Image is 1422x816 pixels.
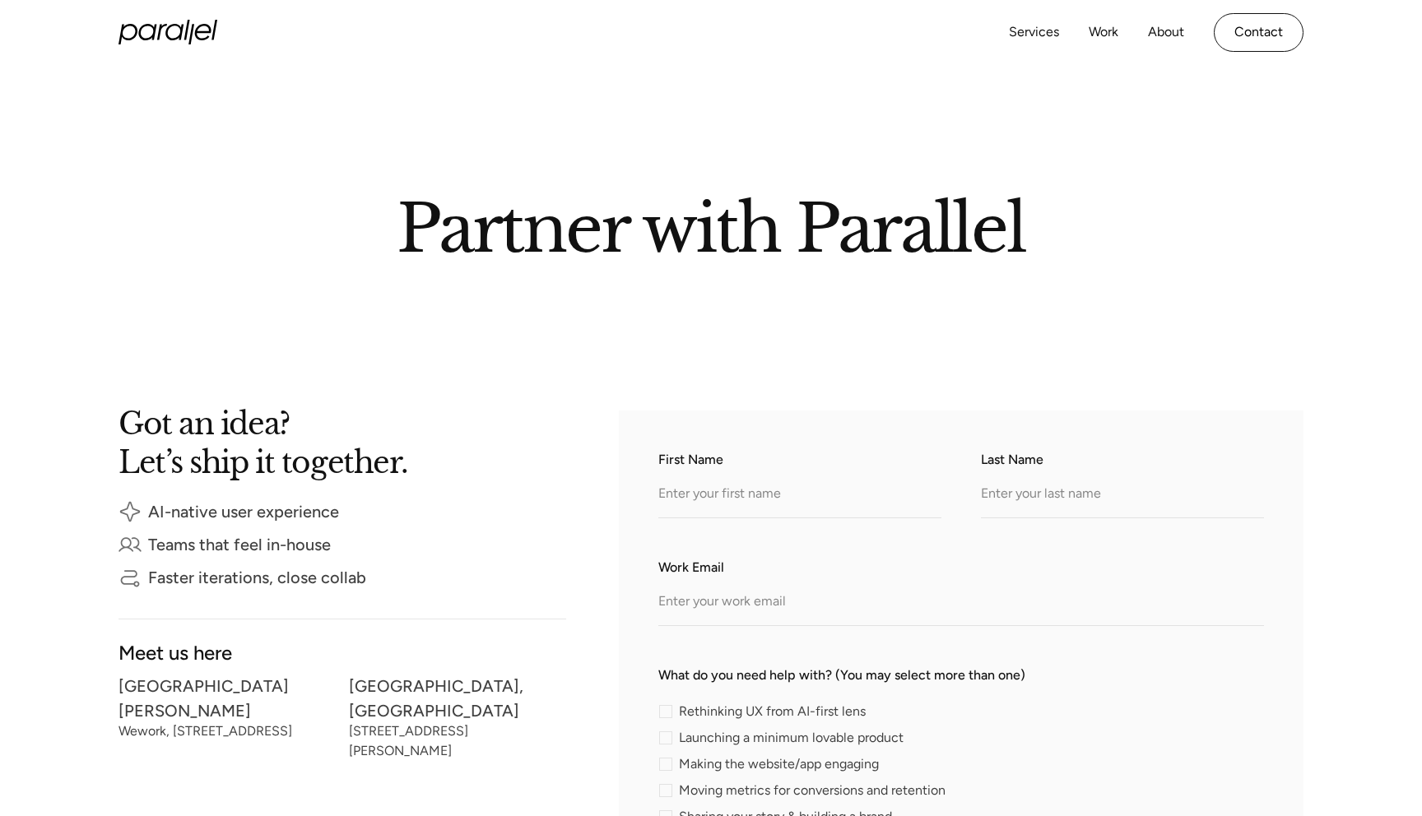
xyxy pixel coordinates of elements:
a: Work [1089,21,1118,44]
a: About [1148,21,1184,44]
div: Meet us here [118,646,566,660]
div: AI-native user experience [148,506,339,517]
div: [STREET_ADDRESS][PERSON_NAME] [349,726,566,756]
span: Moving metrics for conversions and retention [679,786,946,795]
span: Rethinking UX from AI-first lens [679,707,866,716]
input: Enter your first name [658,473,941,518]
a: home [118,20,217,44]
label: What do you need help with? (You may select more than one) [658,665,1264,685]
div: [GEOGRAPHIC_DATA], [GEOGRAPHIC_DATA] [349,680,566,716]
h2: Got an idea? Let’s ship it together. [118,410,546,474]
span: Making the website/app engaging [679,759,879,769]
label: Last Name [981,450,1264,470]
div: Teams that feel in-house [148,539,331,550]
label: First Name [658,450,941,470]
a: Contact [1214,13,1303,52]
label: Work Email [658,558,1264,577]
input: Enter your last name [981,473,1264,518]
h2: Partner with Parallel [242,197,1180,253]
a: Services [1009,21,1059,44]
div: Wework, [STREET_ADDRESS] [118,726,336,736]
input: Enter your work email [658,581,1264,626]
div: [GEOGRAPHIC_DATA][PERSON_NAME] [118,680,336,716]
span: Launching a minimum lovable product [679,733,904,743]
div: Faster iterations, close collab [148,572,366,583]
